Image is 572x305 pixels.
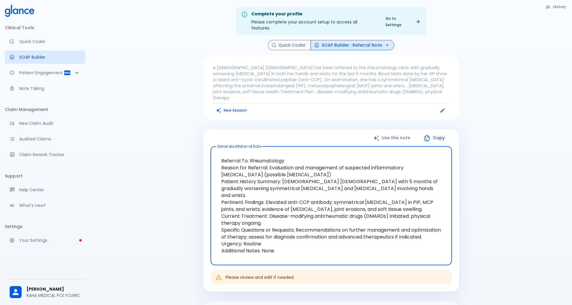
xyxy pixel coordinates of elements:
button: History [542,2,570,11]
button: Quick Coder [268,40,311,51]
li: Support [5,169,85,183]
button: Clears all inputs and results. [213,106,250,115]
button: Copy [417,132,452,144]
p: Patient Engagement [19,70,64,76]
p: Your Settings [19,237,80,243]
li: Settings [5,219,85,234]
li: Claim Management [5,102,85,117]
a: Docugen: Compose a clinical documentation in seconds [5,51,85,64]
p: What's new? [19,202,80,208]
a: Please complete account setup [5,234,85,247]
p: SOAP Builder [19,54,80,60]
div: Patient Reports & Referrals [5,66,85,79]
div: Complete your profile [251,11,377,17]
p: Note Taking [19,85,80,91]
a: Get help from our support team [5,183,85,196]
a: Monitor progress of claim corrections [5,148,85,161]
button: Edit [438,106,447,115]
p: Quick Coder [19,39,80,45]
div: [PERSON_NAME]RAHA MEDICAL POLYCLINIC [5,282,85,303]
div: Recent updates and feature releases [5,199,85,212]
button: Use this note [367,132,417,144]
a: View audited claims [5,132,85,146]
div: Please review and edit if needed. [225,272,295,283]
p: Claim Rework Tracker [19,152,80,158]
button: SOAP Builder : Referral Note [310,40,394,51]
p: RAHA MEDICAL POLYCLINIC [26,292,80,298]
span: [PERSON_NAME] [26,286,80,292]
a: Go to Settings [382,14,424,29]
p: A [DEMOGRAPHIC_DATA] [DEMOGRAPHIC_DATA] has been referred to the rheumatology clinic with gradual... [213,65,449,101]
div: Please complete your account setup to access all features. [251,9,377,33]
p: Audited Claims [19,136,80,142]
textarea: Referral To: Rheumatology Reason for Referral: Evaluation and management of suspected inflammator... [215,151,448,260]
p: Help Center [19,187,80,193]
a: Moramiz: Find ICD10AM codes instantly [5,35,85,48]
p: New Claim Audit [19,120,80,126]
a: Audit a new claim [5,117,85,130]
a: Advanced note-taking [5,82,85,95]
li: Clinical Tools [5,20,85,35]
